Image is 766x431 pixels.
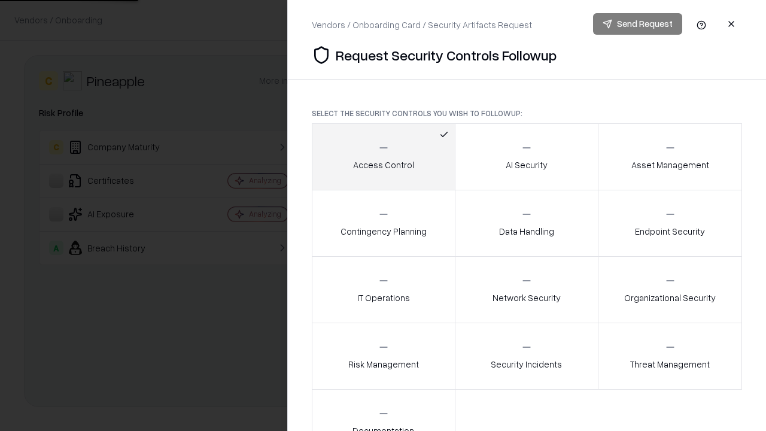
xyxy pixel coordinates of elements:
[624,292,716,304] p: Organizational Security
[336,45,557,65] p: Request Security Controls Followup
[598,323,742,390] button: Threat Management
[341,225,427,238] p: Contingency Planning
[630,358,710,371] p: Threat Management
[598,256,742,323] button: Organizational Security
[455,256,599,323] button: Network Security
[312,190,455,257] button: Contingency Planning
[493,292,561,304] p: Network Security
[357,292,410,304] p: IT Operations
[312,123,455,190] button: Access Control
[455,190,599,257] button: Data Handling
[455,323,599,390] button: Security Incidents
[312,323,455,390] button: Risk Management
[499,225,554,238] p: Data Handling
[598,123,742,190] button: Asset Management
[353,159,414,171] p: Access Control
[312,256,455,323] button: IT Operations
[312,19,532,31] div: Vendors / Onboarding Card / Security Artifacts Request
[598,190,742,257] button: Endpoint Security
[491,358,562,371] p: Security Incidents
[312,108,742,119] p: Select the security controls you wish to followup:
[631,159,709,171] p: Asset Management
[455,123,599,190] button: AI Security
[635,225,705,238] p: Endpoint Security
[506,159,548,171] p: AI Security
[348,358,419,371] p: Risk Management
